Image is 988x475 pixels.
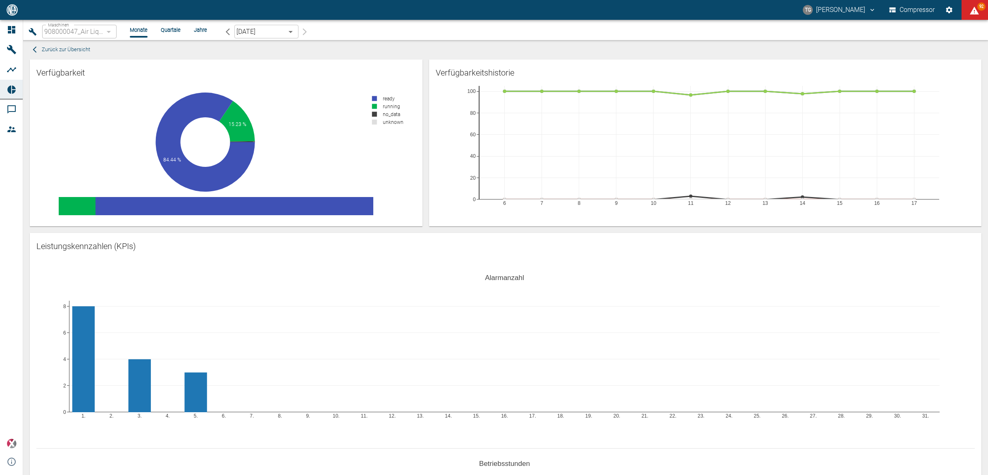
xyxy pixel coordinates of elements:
span: Maschinen [48,22,69,27]
div: Verfügbarkeitshistorie [436,66,975,79]
div: [DATE] [234,25,298,38]
button: thomas.gregoir@neuman-esser.com [802,2,877,17]
button: arrow-back [220,25,234,38]
div: 908000047_Air Liquide Belge SA - NV_Antwerpen-Lillo (BE) [42,25,117,38]
img: logo [6,4,19,15]
span: Zurück zur Übersicht [42,45,90,55]
button: Compressor [888,2,937,17]
div: TG [803,5,813,15]
div: Leistungskennzahlen (KPIs) [36,240,975,253]
li: Jahre [194,26,207,34]
button: Zurück zur Übersicht [30,43,92,56]
button: Einstellungen [942,2,957,17]
img: Xplore Logo [7,439,17,449]
span: 92 [977,2,986,11]
div: Verfügbarkeit [36,66,416,79]
li: Quartale [161,26,181,34]
li: Monate [130,26,148,34]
